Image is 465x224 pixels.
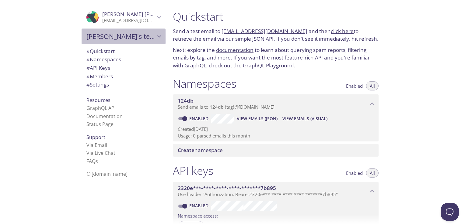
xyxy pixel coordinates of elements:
a: GraphQL Playground [243,62,294,69]
div: Namespaces [82,55,166,64]
label: Namespace access: [178,211,218,220]
span: Resources [86,97,110,104]
span: Members [86,73,113,80]
span: # [86,56,90,63]
h1: Namespaces [173,77,236,90]
a: Enabled [188,203,211,209]
span: Send emails to . {tag} @[DOMAIN_NAME] [178,104,274,110]
span: Quickstart [86,48,115,55]
span: s [96,158,98,165]
a: Documentation [86,113,123,120]
a: Via Live Chat [86,150,115,156]
span: # [86,48,90,55]
a: click here [331,28,354,35]
h1: Quickstart [173,10,379,23]
span: Namespaces [86,56,121,63]
a: Enabled [188,116,211,121]
iframe: Help Scout Beacon - Open [441,203,459,221]
span: namespace [178,147,223,154]
div: Create namespace [173,144,379,157]
div: 124db namespace [173,94,379,113]
span: Support [86,134,105,141]
p: Created [DATE] [178,126,374,132]
span: 124db [210,104,223,110]
div: Quickstart [82,47,166,56]
a: Via Email [86,142,107,148]
div: Arthur José [82,7,166,27]
span: View Emails (Visual) [282,115,327,122]
div: Members [82,72,166,81]
span: Settings [86,81,109,88]
p: Send a test email to and then to retrieve the email via our simple JSON API. If you don't see it ... [173,27,379,43]
p: Next: explore the to learn about querying spam reports, filtering emails by tag, and more. If you... [173,46,379,70]
span: Create [178,147,194,154]
h1: API keys [173,164,213,178]
button: Enabled [342,168,366,178]
div: Arthur's team [82,29,166,44]
div: API Keys [82,64,166,72]
p: Usage: 0 parsed emails this month [178,133,374,139]
a: documentation [216,46,253,53]
p: [EMAIL_ADDRESS][DOMAIN_NAME] [102,18,155,24]
a: FAQ [86,158,98,165]
button: All [366,168,379,178]
button: Enabled [342,81,366,90]
a: [EMAIL_ADDRESS][DOMAIN_NAME] [222,28,307,35]
div: Team Settings [82,80,166,89]
a: Status Page [86,121,114,127]
span: # [86,64,90,71]
button: View Emails (JSON) [234,114,280,124]
span: View Emails (JSON) [237,115,278,122]
span: [PERSON_NAME]'s team [86,32,155,41]
span: [PERSON_NAME] [PERSON_NAME] [102,11,186,18]
span: # [86,73,90,80]
button: View Emails (Visual) [280,114,330,124]
span: © [DOMAIN_NAME] [86,171,128,177]
a: GraphQL API [86,105,116,111]
span: 124db [178,97,194,104]
span: # [86,81,90,88]
button: All [366,81,379,90]
span: API Keys [86,64,110,71]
